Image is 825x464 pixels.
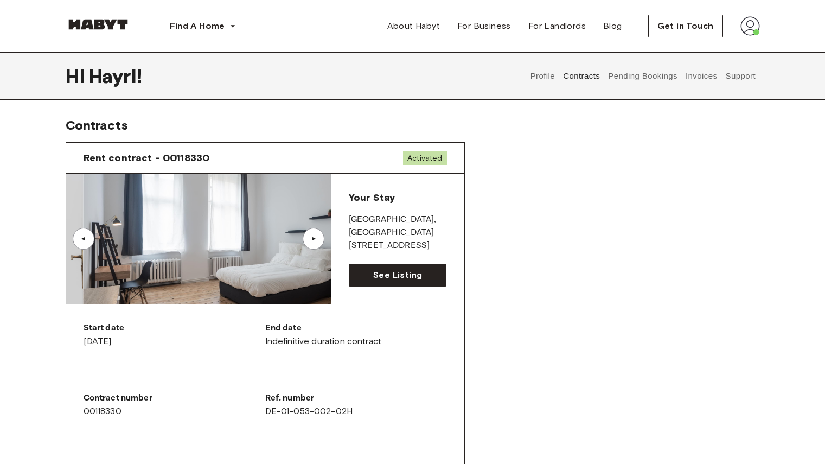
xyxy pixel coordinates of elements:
[379,15,449,37] a: About Habyt
[607,52,679,100] button: Pending Bookings
[526,52,759,100] div: user profile tabs
[403,151,446,165] span: Activated
[84,392,265,418] div: 00118330
[78,236,89,242] div: ▲
[449,15,520,37] a: For Business
[66,65,89,87] span: Hi
[740,16,760,36] img: avatar
[265,392,447,418] div: DE-01-053-002-02H
[528,20,586,33] span: For Landlords
[349,239,447,252] p: [STREET_ADDRESS]
[529,52,557,100] button: Profile
[562,52,602,100] button: Contracts
[457,20,511,33] span: For Business
[84,322,265,335] p: Start date
[265,322,447,348] div: Indefinitive duration contract
[66,19,131,30] img: Habyt
[170,20,225,33] span: Find A Home
[657,20,714,33] span: Get in Touch
[161,15,245,37] button: Find A Home
[349,192,395,204] span: Your Stay
[84,151,210,164] span: Rent contract - 00118330
[520,15,594,37] a: For Landlords
[648,15,723,37] button: Get in Touch
[594,15,631,37] a: Blog
[265,392,447,405] p: Ref. number
[373,269,422,282] span: See Listing
[265,322,447,335] p: End date
[603,20,622,33] span: Blog
[349,213,447,239] p: [GEOGRAPHIC_DATA] , [GEOGRAPHIC_DATA]
[84,322,265,348] div: [DATE]
[684,52,718,100] button: Invoices
[89,65,142,87] span: Hayri !
[349,264,447,287] a: See Listing
[84,392,265,405] p: Contract number
[66,117,128,133] span: Contracts
[83,174,348,304] img: Image of the room
[387,20,440,33] span: About Habyt
[724,52,757,100] button: Support
[308,236,319,242] div: ▲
